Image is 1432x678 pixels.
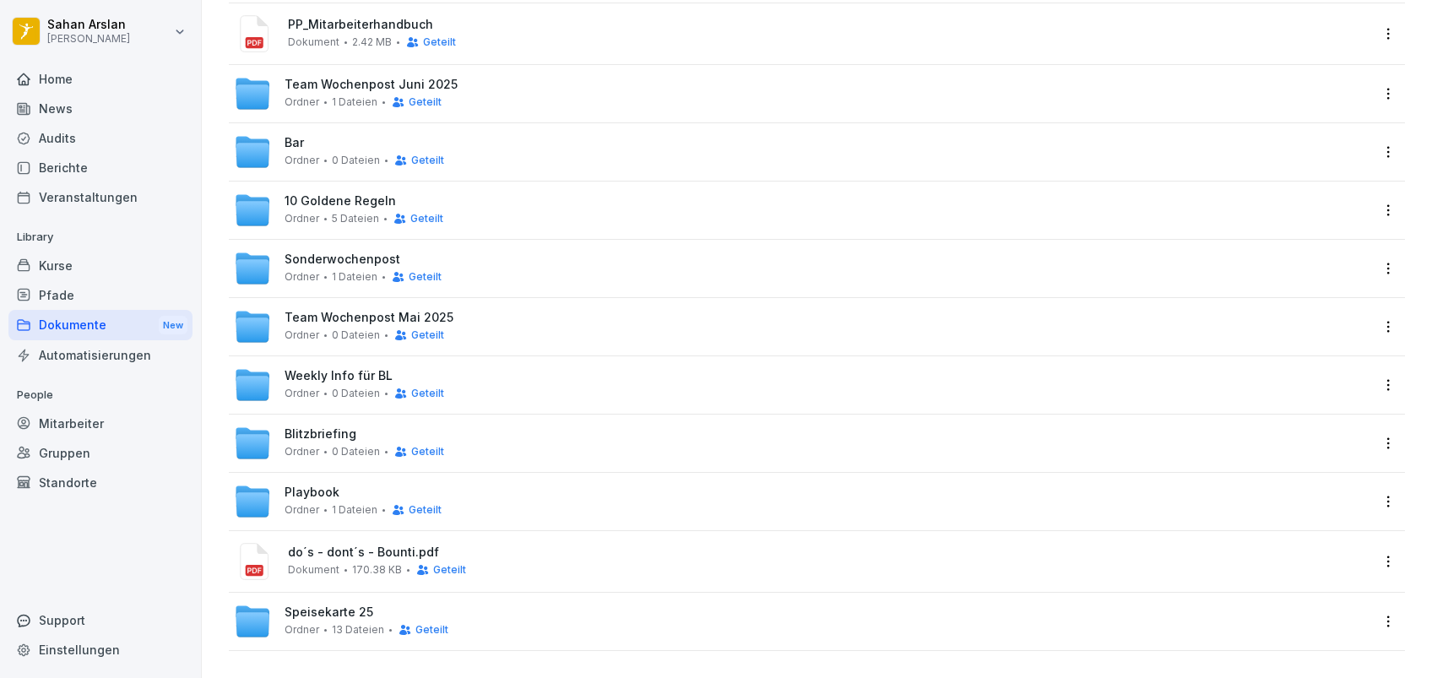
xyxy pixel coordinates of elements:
span: Geteilt [411,388,444,399]
a: Pfade [8,280,193,310]
span: Geteilt [409,271,442,283]
div: New [159,316,187,335]
a: Automatisierungen [8,340,193,370]
span: Ordner [285,446,319,458]
span: Blitzbriefing [285,427,356,442]
span: do´s - dont´s - Bounti.pdf [288,545,1370,560]
span: Ordner [285,624,319,636]
span: Geteilt [423,36,456,48]
span: Ordner [285,155,319,166]
span: Speisekarte 25 [285,605,373,620]
a: BlitzbriefingOrdner0 DateienGeteilt [234,425,1370,462]
a: Speisekarte 25Ordner13 DateienGeteilt [234,603,1370,640]
a: Weekly Info für BLOrdner0 DateienGeteilt [234,366,1370,404]
span: 170.38 KB [352,564,402,576]
a: Kurse [8,251,193,280]
span: Ordner [285,329,319,341]
a: Mitarbeiter [8,409,193,438]
a: 10 Goldene RegelnOrdner5 DateienGeteilt [234,192,1370,229]
span: 0 Dateien [332,388,380,399]
a: Team Wochenpost Juni 2025Ordner1 DateienGeteilt [234,75,1370,112]
span: Sonderwochenpost [285,252,400,267]
a: DokumenteNew [8,310,193,341]
span: Dokument [288,564,339,576]
a: PlaybookOrdner1 DateienGeteilt [234,483,1370,520]
span: Geteilt [409,96,442,108]
span: 0 Dateien [332,155,380,166]
span: Bar [285,136,304,150]
span: 1 Dateien [332,504,377,516]
span: Ordner [285,213,319,225]
span: Dokument [288,36,339,48]
a: BarOrdner0 DateienGeteilt [234,133,1370,171]
span: Geteilt [415,624,448,636]
div: Support [8,605,193,635]
a: Standorte [8,468,193,497]
span: Geteilt [410,213,443,225]
span: 0 Dateien [332,446,380,458]
p: People [8,382,193,409]
span: Weekly Info für BL [285,369,393,383]
span: Playbook [285,485,339,500]
p: [PERSON_NAME] [47,33,130,45]
div: Dokumente [8,310,193,341]
span: Geteilt [409,504,442,516]
a: Einstellungen [8,635,193,664]
a: News [8,94,193,123]
span: Ordner [285,388,319,399]
span: Team Wochenpost Mai 2025 [285,311,453,325]
span: Ordner [285,271,319,283]
span: Team Wochenpost Juni 2025 [285,78,458,92]
span: Ordner [285,504,319,516]
p: Sahan Arslan [47,18,130,32]
a: Home [8,64,193,94]
p: Library [8,224,193,251]
span: Geteilt [411,329,444,341]
span: 0 Dateien [332,329,380,341]
span: 2.42 MB [352,36,392,48]
a: Veranstaltungen [8,182,193,212]
span: 5 Dateien [332,213,379,225]
a: Audits [8,123,193,153]
span: 1 Dateien [332,271,377,283]
a: Gruppen [8,438,193,468]
span: 13 Dateien [332,624,384,636]
span: Geteilt [433,564,466,576]
a: Team Wochenpost Mai 2025Ordner0 DateienGeteilt [234,308,1370,345]
a: Berichte [8,153,193,182]
span: PP_Mitarbeiterhandbuch [288,18,1370,32]
span: Ordner [285,96,319,108]
span: Geteilt [411,155,444,166]
span: 10 Goldene Regeln [285,194,396,209]
a: SonderwochenpostOrdner1 DateienGeteilt [234,250,1370,287]
span: 1 Dateien [332,96,377,108]
span: Geteilt [411,446,444,458]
